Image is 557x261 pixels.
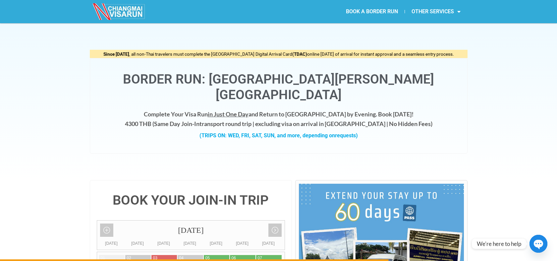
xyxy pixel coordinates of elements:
h4: BOOK YOUR JOIN-IN TRIP [97,194,285,207]
a: BOOK A BORDER RUN [339,4,405,19]
div: [DATE] [229,240,255,247]
div: 02 [127,255,131,261]
div: 06 [232,255,236,261]
nav: Menu [278,4,467,19]
strong: Same Day Join-In [154,120,199,127]
h1: Border Run: [GEOGRAPHIC_DATA][PERSON_NAME][GEOGRAPHIC_DATA] [97,72,461,103]
div: [DATE] [98,240,125,247]
div: 07 [258,255,262,261]
span: in Just One Day [208,110,249,118]
a: OTHER SERVICES [405,4,467,19]
strong: (TRIPS ON: WED, FRI, SAT, SUN, and more, depending on [199,132,358,139]
div: 03 [153,255,157,261]
div: [DATE] [125,240,151,247]
h4: Complete Your Visa Run and Return to [GEOGRAPHIC_DATA] by Evening. Book [DATE]! 4300 THB ( transp... [97,109,461,129]
div: [DATE] [255,240,282,247]
div: [DATE] [203,240,229,247]
div: 04 [179,255,184,261]
div: [DATE] [97,221,285,240]
span: requests) [335,132,358,139]
strong: Since [DATE] [103,51,129,57]
span: , all non-Thai travelers must complete the [GEOGRAPHIC_DATA] Digital Arrival Card online [DATE] o... [103,51,454,57]
div: 05 [205,255,210,261]
div: 01 [101,255,105,261]
div: [DATE] [177,240,203,247]
div: [DATE] [151,240,177,247]
strong: (TDAC) [292,51,307,57]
